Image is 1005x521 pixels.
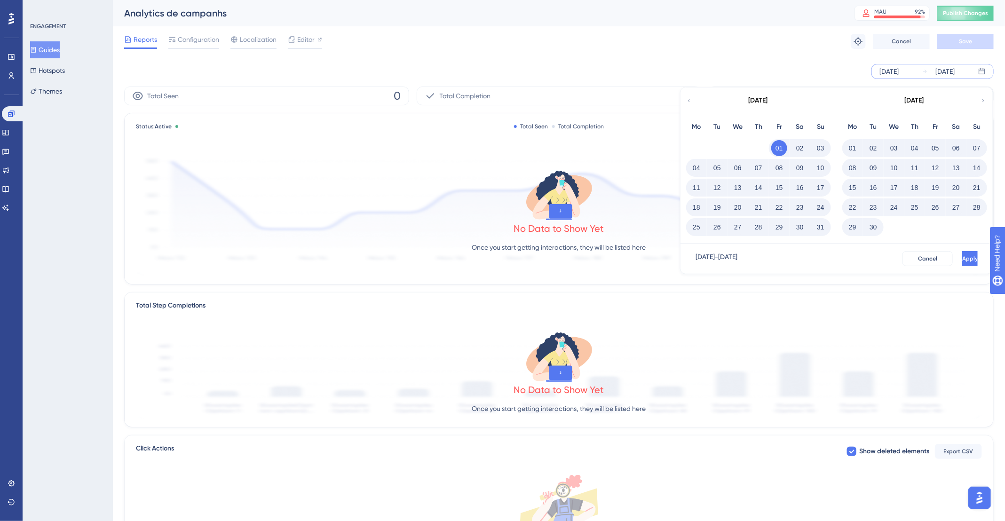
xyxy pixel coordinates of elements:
[792,140,808,156] button: 02
[30,83,62,100] button: Themes
[927,180,943,196] button: 19
[865,160,881,176] button: 09
[514,383,604,396] div: No Data to Show Yet
[937,34,994,49] button: Save
[771,140,787,156] button: 01
[845,199,861,215] button: 22
[136,300,206,311] div: Total Step Completions
[873,34,930,49] button: Cancel
[813,219,829,235] button: 31
[907,180,923,196] button: 18
[709,180,725,196] button: 12
[136,443,174,460] span: Click Actions
[892,38,911,45] span: Cancel
[751,219,767,235] button: 28
[865,199,881,215] button: 23
[297,34,315,45] span: Editor
[886,140,902,156] button: 03
[790,121,810,133] div: Sa
[472,242,646,253] p: Once you start getting interactions, they will be listed here
[440,90,491,102] span: Total Completion
[969,180,985,196] button: 21
[769,121,790,133] div: Fr
[886,199,902,215] button: 24
[845,180,861,196] button: 15
[904,121,925,133] div: Th
[948,180,964,196] button: 20
[472,403,646,414] p: Once you start getting interactions, they will be listed here
[688,180,704,196] button: 11
[905,95,924,106] div: [DATE]
[813,160,829,176] button: 10
[845,160,861,176] button: 08
[728,121,748,133] div: We
[394,88,401,103] span: 0
[863,121,884,133] div: Tu
[688,219,704,235] button: 25
[178,34,219,45] span: Configuration
[948,160,964,176] button: 13
[886,180,902,196] button: 17
[935,66,955,77] div: [DATE]
[136,123,172,130] span: Status:
[730,199,746,215] button: 20
[962,251,978,266] button: Apply
[943,9,988,17] span: Publish Changes
[886,160,902,176] button: 10
[771,219,787,235] button: 29
[709,219,725,235] button: 26
[813,199,829,215] button: 24
[907,140,923,156] button: 04
[240,34,277,45] span: Localization
[948,140,964,156] button: 06
[552,123,604,130] div: Total Completion
[748,121,769,133] div: Th
[771,160,787,176] button: 08
[948,199,964,215] button: 27
[771,180,787,196] button: 15
[879,66,899,77] div: [DATE]
[751,160,767,176] button: 07
[935,444,982,459] button: Export CSV
[884,121,904,133] div: We
[124,7,831,20] div: Analytics de campanhs
[907,199,923,215] button: 25
[918,255,937,262] span: Cancel
[688,199,704,215] button: 18
[147,90,179,102] span: Total Seen
[845,219,861,235] button: 29
[969,199,985,215] button: 28
[30,41,60,58] button: Guides
[751,199,767,215] button: 21
[946,121,966,133] div: Sa
[771,199,787,215] button: 22
[514,123,548,130] div: Total Seen
[30,23,66,30] div: ENGAGEMENT
[813,140,829,156] button: 03
[874,8,886,16] div: MAU
[845,140,861,156] button: 01
[969,140,985,156] button: 07
[30,62,65,79] button: Hotspots
[937,6,994,21] button: Publish Changes
[709,160,725,176] button: 05
[927,160,943,176] button: 12
[792,199,808,215] button: 23
[865,180,881,196] button: 16
[751,180,767,196] button: 14
[962,255,978,262] span: Apply
[792,180,808,196] button: 16
[696,251,737,266] div: [DATE] - [DATE]
[688,160,704,176] button: 04
[709,199,725,215] button: 19
[707,121,728,133] div: Tu
[730,219,746,235] button: 27
[925,121,946,133] div: Fr
[22,2,59,14] span: Need Help?
[155,123,172,130] span: Active
[915,8,925,16] div: 92 %
[965,484,994,512] iframe: UserGuiding AI Assistant Launcher
[927,140,943,156] button: 05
